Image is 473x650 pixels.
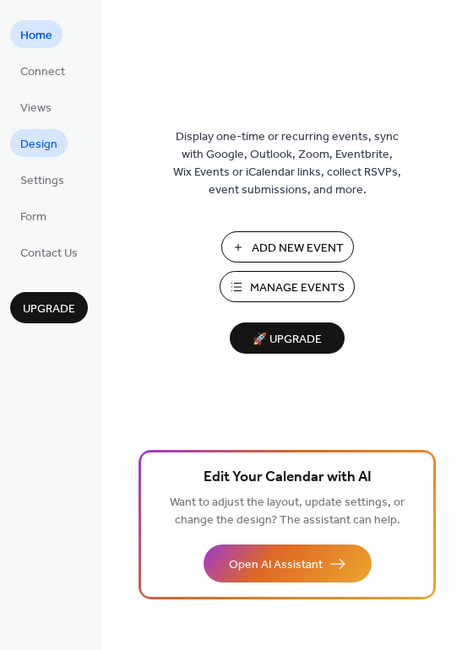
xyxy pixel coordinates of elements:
a: Design [10,129,68,157]
span: Want to adjust the layout, update settings, or change the design? The assistant can help. [170,491,405,532]
a: Form [10,202,57,230]
a: Home [10,20,63,48]
span: Views [20,100,52,117]
a: Connect [10,57,75,84]
button: Manage Events [220,271,355,302]
span: 🚀 Upgrade [240,328,334,351]
span: Open AI Assistant [229,556,323,574]
a: Contact Us [10,238,88,266]
a: Views [10,93,62,121]
button: Add New Event [221,231,354,263]
span: Add New Event [252,240,344,257]
span: Upgrade [23,301,75,318]
span: Connect [20,63,65,81]
span: Contact Us [20,245,78,263]
span: Edit Your Calendar with AI [204,466,372,490]
span: Form [20,209,46,226]
span: Design [20,136,57,154]
span: Home [20,27,52,45]
button: Upgrade [10,292,88,323]
span: Manage Events [250,279,345,297]
span: Settings [20,172,64,190]
button: 🚀 Upgrade [230,322,345,354]
button: Open AI Assistant [204,544,372,582]
span: Display one-time or recurring events, sync with Google, Outlook, Zoom, Eventbrite, Wix Events or ... [173,128,401,199]
a: Settings [10,165,74,193]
